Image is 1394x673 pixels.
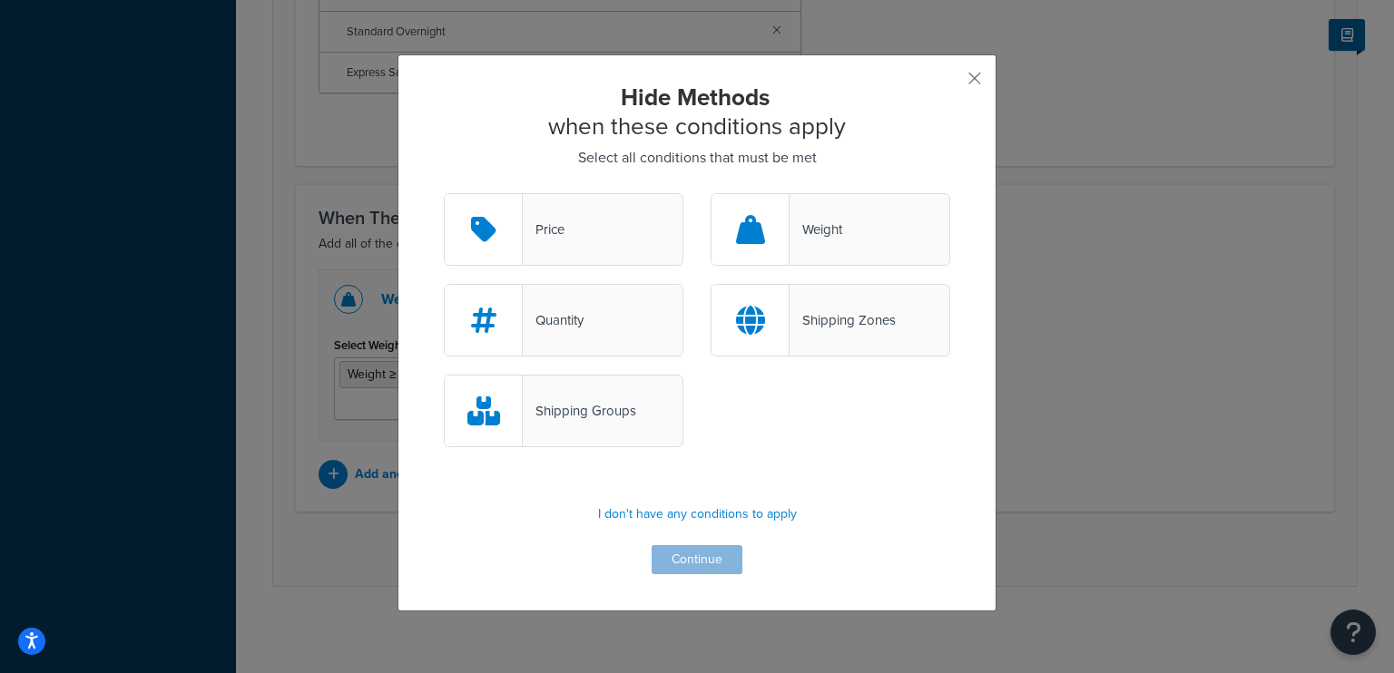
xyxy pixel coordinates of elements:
[444,502,950,527] p: I don't have any conditions to apply
[523,398,636,424] div: Shipping Groups
[444,83,950,141] h2: when these conditions apply
[621,80,770,114] strong: Hide Methods
[790,217,842,242] div: Weight
[523,217,564,242] div: Price
[523,307,584,333] div: Quantity
[790,307,896,333] div: Shipping Zones
[444,145,950,171] p: Select all conditions that must be met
